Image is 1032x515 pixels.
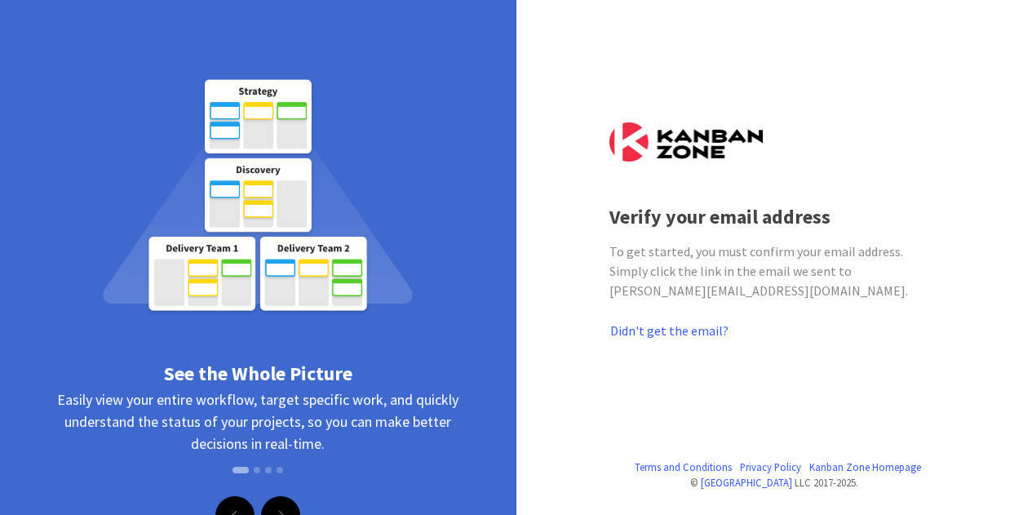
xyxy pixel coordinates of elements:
[57,388,459,495] div: Easily view your entire workflow, target specific work, and quickly understand the status of your...
[277,459,283,482] button: Slide 4
[265,459,272,482] button: Slide 3
[609,202,939,232] div: Verify your email address
[609,475,939,491] div: © LLC 2017- 2025 .
[57,359,459,388] div: See the Whole Picture
[233,467,249,473] button: Slide 1
[609,242,939,300] div: To get started, you must confirm your email address. Simply click the link in the email we sent t...
[701,476,792,489] a: [GEOGRAPHIC_DATA]
[740,460,801,475] a: Privacy Policy
[809,460,921,475] a: Kanban Zone Homepage
[609,320,729,341] button: Didn't get the email?
[635,460,732,475] a: Terms and Conditions
[609,122,763,162] img: Kanban Zone
[254,459,260,482] button: Slide 2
